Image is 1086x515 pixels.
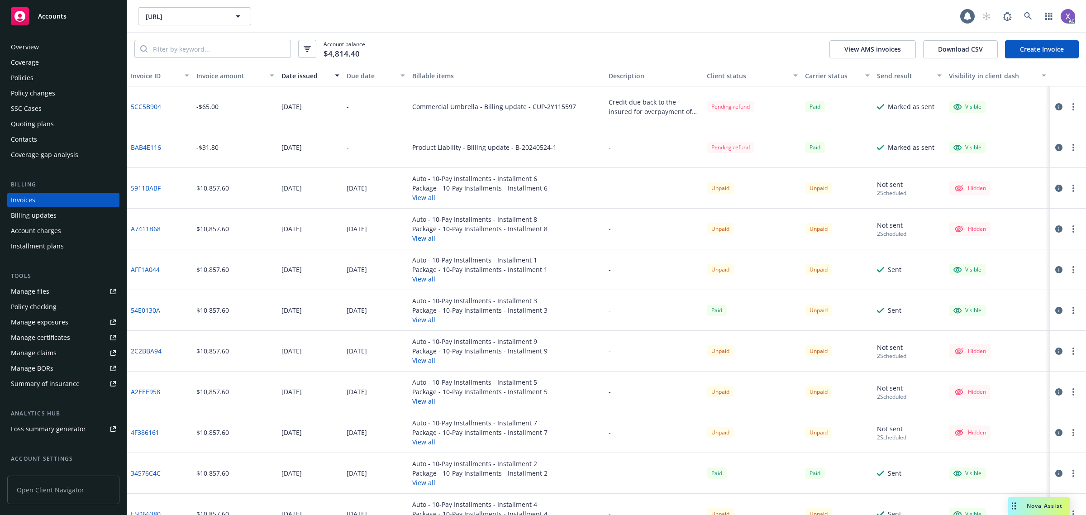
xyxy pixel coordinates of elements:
[412,500,548,509] div: Auto - 10-Pay Installments - Installment 4
[412,265,548,274] div: Package - 10-Pay Installments - Installment 1
[7,409,119,418] div: Analytics hub
[127,65,193,86] button: Invoice ID
[953,143,981,152] div: Visible
[707,467,727,479] div: Paid
[703,65,801,86] button: Client status
[877,393,906,401] div: 2 Scheduled
[7,315,119,329] a: Manage exposures
[347,305,367,315] div: [DATE]
[148,40,291,57] input: Filter by keyword...
[953,386,986,397] div: Hidden
[7,346,119,360] a: Manage claims
[707,427,734,438] div: Unpaid
[412,337,548,346] div: Auto - 10-Pay Installments - Installment 9
[805,345,832,357] div: Unpaid
[11,132,37,147] div: Contacts
[281,224,302,234] div: [DATE]
[412,234,548,243] button: View all
[11,315,68,329] div: Manage exposures
[281,265,302,274] div: [DATE]
[609,387,611,396] div: -
[196,71,264,81] div: Invoice amount
[888,265,901,274] div: Sent
[998,7,1016,25] a: Report a Bug
[281,387,302,396] div: [DATE]
[805,386,832,397] div: Unpaid
[131,183,161,193] a: 5911BABF
[873,65,945,86] button: Send result
[412,346,548,356] div: Package - 10-Pay Installments - Installment 9
[707,182,734,194] div: Unpaid
[707,345,734,357] div: Unpaid
[412,418,548,428] div: Auto - 10-Pay Installments - Installment 7
[412,468,548,478] div: Package - 10-Pay Installments - Installment 2
[829,40,916,58] button: View AMS invoices
[196,346,229,356] div: $10,857.60
[707,223,734,234] div: Unpaid
[953,183,986,194] div: Hidden
[11,40,39,54] div: Overview
[953,103,981,111] div: Visible
[977,7,995,25] a: Start snowing
[11,467,50,482] div: Service team
[278,65,343,86] button: Date issued
[347,265,367,274] div: [DATE]
[7,71,119,85] a: Policies
[11,148,78,162] div: Coverage gap analysis
[7,4,119,29] a: Accounts
[7,132,119,147] a: Contacts
[707,264,734,275] div: Unpaid
[805,182,832,194] div: Unpaid
[707,142,754,153] div: Pending refund
[11,422,86,436] div: Loss summary generator
[7,476,119,504] span: Open Client Navigator
[7,330,119,345] a: Manage certificates
[412,387,548,396] div: Package - 10-Pay Installments - Installment 5
[7,284,119,299] a: Manage files
[412,478,548,487] button: View all
[609,97,700,116] div: Credit due back to the insured for overpayment of premium.
[7,467,119,482] a: Service team
[11,377,80,391] div: Summary of insurance
[1061,9,1075,24] img: photo
[801,65,873,86] button: Carrier status
[11,117,54,131] div: Quoting plans
[11,239,64,253] div: Installment plans
[412,459,548,468] div: Auto - 10-Pay Installments - Installment 2
[412,377,548,387] div: Auto - 10-Pay Installments - Installment 5
[281,102,302,111] div: [DATE]
[707,305,727,316] span: Paid
[609,346,611,356] div: -
[609,224,611,234] div: -
[412,183,548,193] div: Package - 10-Pay Installments - Installment 6
[1027,502,1062,510] span: Nova Assist
[324,48,360,60] span: $4,814.40
[11,284,49,299] div: Manage files
[347,102,349,111] div: -
[131,265,160,274] a: AFF1A044
[805,101,825,112] span: Paid
[7,224,119,238] a: Account charges
[347,346,367,356] div: [DATE]
[11,361,53,376] div: Manage BORs
[11,193,35,207] div: Invoices
[609,71,700,81] div: Description
[11,330,70,345] div: Manage certificates
[953,266,981,274] div: Visible
[7,454,119,463] div: Account settings
[707,386,734,397] div: Unpaid
[609,428,611,437] div: -
[805,142,825,153] div: Paid
[131,143,161,152] a: BAB4E116
[412,193,548,202] button: View all
[609,183,611,193] div: -
[131,387,160,396] a: A2EEE958
[7,300,119,314] a: Policy checking
[412,437,548,447] button: View all
[949,71,1036,81] div: Visibility in client dash
[945,65,1050,86] button: Visibility in client dash
[877,434,906,441] div: 2 Scheduled
[281,183,302,193] div: [DATE]
[131,224,161,234] a: A7411B68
